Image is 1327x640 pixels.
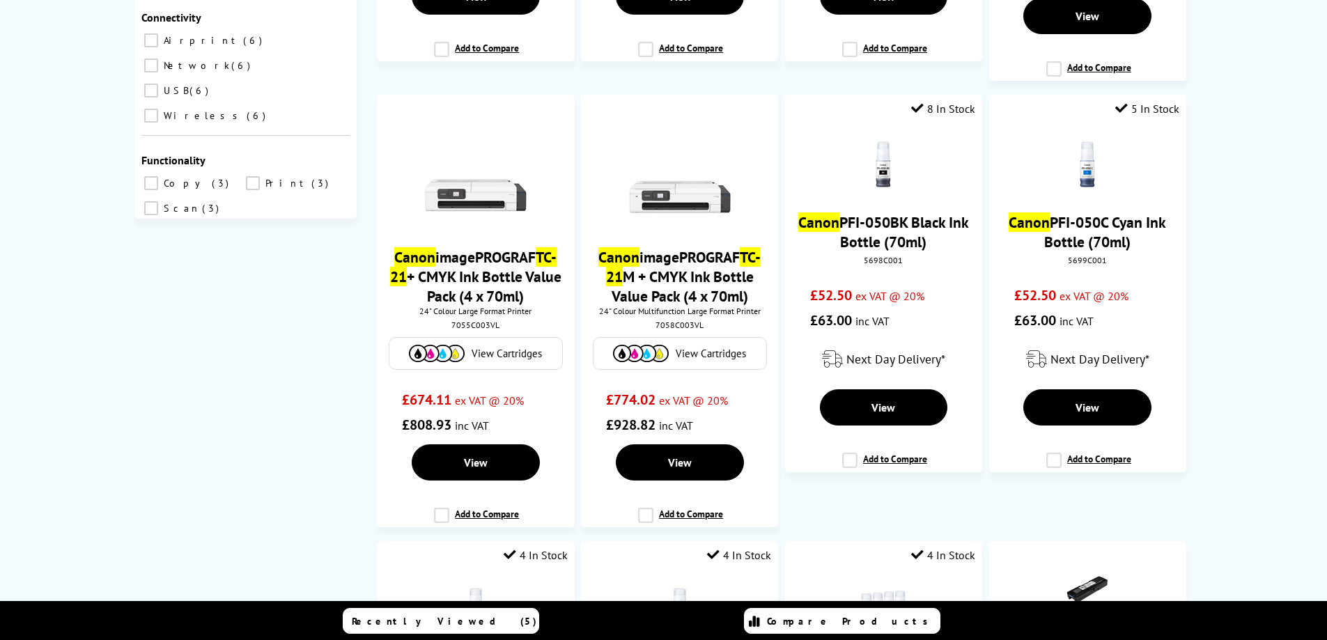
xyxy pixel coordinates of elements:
[798,212,969,251] a: CanonPFI-050BK Black Ink Bottle (70ml)
[387,320,564,330] div: 7055C003VL
[613,345,669,362] img: Cartridges
[472,347,542,360] span: View Cartridges
[247,109,269,122] span: 6
[810,286,852,304] span: £52.50
[1076,9,1099,23] span: View
[504,548,568,562] div: 4 In Stock
[160,109,245,122] span: Wireless
[820,389,948,426] a: View
[1014,311,1056,329] span: £63.00
[1076,400,1099,414] span: View
[455,393,524,407] span: ex VAT @ 20%
[1046,61,1131,88] label: Add to Compare
[606,416,655,434] span: £928.82
[390,247,557,286] mark: TC-21
[243,34,265,47] span: 6
[588,306,771,316] span: 24" Colour Multifunction Large Format Printer
[144,176,158,190] input: Copy 3
[911,102,975,116] div: 8 In Stock
[855,289,924,303] span: ex VAT @ 20%
[246,176,260,190] input: Print 3
[1115,102,1179,116] div: 5 In Stock
[1063,140,1112,189] img: canon-pfi-050-cyan-ink-small.png
[810,311,852,329] span: £63.00
[606,391,655,409] span: £774.02
[434,42,519,68] label: Add to Compare
[591,320,768,330] div: 7058C003VL
[606,247,761,286] mark: TC-21
[390,247,561,306] a: CanonimagePROGRAFTC-21+ CMYK Ink Bottle Value Pack (4 x 70ml)
[160,177,210,189] span: Copy
[212,177,232,189] span: 3
[676,347,746,360] span: View Cartridges
[1009,212,1166,251] a: CanonPFI-050C Cyan Ink Bottle (70ml)
[659,393,728,407] span: ex VAT @ 20%
[638,42,723,68] label: Add to Compare
[659,419,693,432] span: inc VAT
[1000,255,1176,265] div: 5699C001
[798,212,839,232] mark: Canon
[311,177,332,189] span: 3
[616,444,744,481] a: View
[842,42,927,68] label: Add to Compare
[396,345,555,362] a: View Cartridges
[598,247,761,306] a: CanonimagePROGRAFTC-21M + CMYK Ink Bottle Value Pack (4 x 70ml)
[144,33,158,47] input: Airprint 6
[871,400,895,414] span: View
[384,306,567,316] span: 24" Colour Large Format Printer
[1009,212,1050,232] mark: Canon
[434,508,519,534] label: Add to Compare
[202,202,222,214] span: 3
[846,351,945,367] span: Next Day Delivery*
[767,615,936,627] span: Compare Products
[1050,351,1149,367] span: Next Day Delivery*
[668,455,692,469] span: View
[1014,286,1056,304] span: £52.50
[859,140,908,189] img: canon-pfi-050-black-ink-small.png
[1060,289,1128,303] span: ex VAT @ 20%
[144,84,158,97] input: USB 6
[402,416,451,434] span: £808.93
[1060,314,1094,328] span: inc VAT
[394,247,435,267] mark: Canon
[144,58,158,72] input: Network 6
[144,109,158,123] input: Wireless 6
[464,455,488,469] span: View
[412,444,540,481] a: View
[424,119,528,224] img: canon-imageprograf-tc-21-front-small.jpg
[455,419,489,432] span: inc VAT
[160,84,188,97] span: USB
[141,10,201,24] span: Connectivity
[1023,389,1151,426] a: View
[451,586,500,635] img: canon-pfi-050-yellow-ink-small.png
[792,340,975,379] div: modal_delivery
[160,59,230,72] span: Network
[598,247,639,267] mark: Canon
[628,119,732,224] img: canon-imageprograf-tc-21m-front-small.jpg
[160,202,201,214] span: Scan
[655,586,704,635] img: canon-pfi-050-magenta-ink-small.png
[402,391,451,409] span: £674.11
[911,548,975,562] div: 4 In Stock
[1046,453,1131,479] label: Add to Compare
[262,177,310,189] span: Print
[231,59,254,72] span: 6
[638,508,723,534] label: Add to Compare
[744,608,940,634] a: Compare Products
[160,34,242,47] span: Airprint
[855,314,890,328] span: inc VAT
[144,201,158,215] input: Scan 3
[352,615,537,627] span: Recently Viewed (5)
[796,255,972,265] div: 5698C001
[600,345,759,362] a: View Cartridges
[707,548,771,562] div: 4 In Stock
[842,453,927,479] label: Add to Compare
[189,84,212,97] span: 6
[141,153,205,167] span: Functionality
[1063,565,1112,614] img: canon-mc-32-maintenance-cartridge-small.png
[343,608,539,634] a: Recently Viewed (5)
[859,586,908,635] img: canon-pfi-050-cmyk-ink-small.png
[996,340,1179,379] div: modal_delivery
[409,345,465,362] img: Cartridges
